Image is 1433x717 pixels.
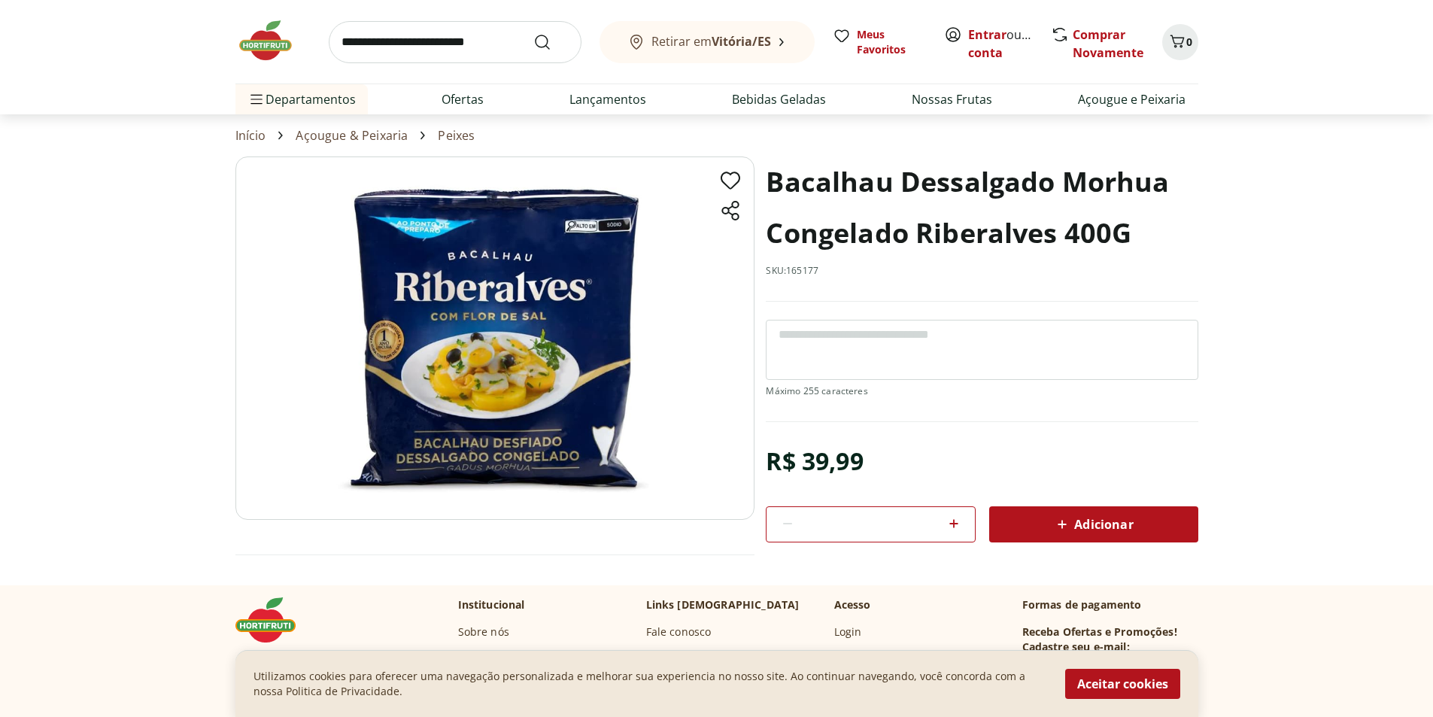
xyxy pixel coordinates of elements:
img: Bacalhau Dessalgado Morhua Congelado Riberalves 400g [235,156,754,520]
a: Peixes [438,129,475,142]
span: 0 [1186,35,1192,49]
p: Formas de pagamento [1022,597,1198,612]
p: Institucional [458,597,525,612]
a: Meus Favoritos [833,27,926,57]
input: search [329,21,581,63]
a: Nossas Frutas [912,90,992,108]
a: Login [834,624,862,640]
p: Acesso [834,597,871,612]
div: R$ 39,99 [766,440,863,482]
a: Ofertas [442,90,484,108]
a: Açougue & Peixaria [296,129,408,142]
a: Lançamentos [569,90,646,108]
a: Bebidas Geladas [732,90,826,108]
h3: Cadastre seu e-mail: [1022,640,1130,655]
button: Submit Search [533,33,569,51]
a: Açougue e Peixaria [1078,90,1186,108]
p: Utilizamos cookies para oferecer uma navegação personalizada e melhorar sua experiencia no nosso ... [254,669,1047,699]
a: Comprar Novamente [1073,26,1143,61]
button: Menu [247,81,266,117]
button: Carrinho [1162,24,1198,60]
img: Hortifruti [235,597,311,643]
span: Departamentos [247,81,356,117]
button: Aceitar cookies [1065,669,1180,699]
a: Início [235,129,266,142]
button: Adicionar [989,506,1198,542]
a: Sobre nós [458,624,509,640]
span: ou [968,26,1035,62]
h3: Receba Ofertas e Promoções! [1022,624,1177,640]
a: Fale conosco [646,624,712,640]
button: Retirar emVitória/ES [600,21,815,63]
h1: Bacalhau Dessalgado Morhua Congelado Riberalves 400G [766,156,1198,259]
span: Adicionar [1053,515,1133,533]
p: Links [DEMOGRAPHIC_DATA] [646,597,800,612]
a: Criar conta [968,26,1051,61]
a: Entrar [968,26,1006,43]
b: Vitória/ES [712,33,771,50]
p: SKU: 165177 [766,265,818,277]
span: Meus Favoritos [857,27,926,57]
span: Retirar em [651,35,771,48]
img: Hortifruti [235,18,311,63]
